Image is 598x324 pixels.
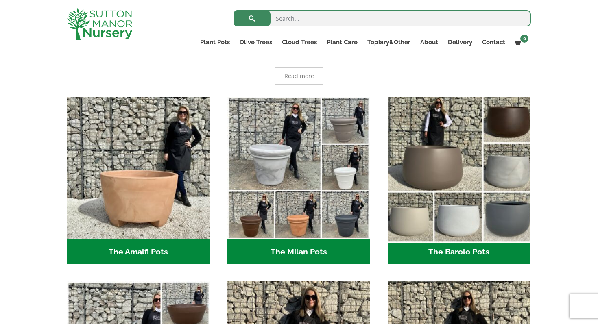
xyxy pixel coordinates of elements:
a: Cloud Trees [277,37,322,48]
a: Plant Pots [195,37,235,48]
a: About [415,37,443,48]
a: Visit product category The Milan Pots [227,97,370,264]
a: Contact [477,37,510,48]
h2: The Amalfi Pots [67,239,210,265]
a: Visit product category The Amalfi Pots [67,97,210,264]
img: logo [67,8,132,40]
span: 0 [520,35,528,43]
a: Topiary&Other [362,37,415,48]
img: The Amalfi Pots [67,97,210,239]
img: The Milan Pots [227,97,370,239]
a: Olive Trees [235,37,277,48]
span: Read more [284,73,314,79]
a: Plant Care [322,37,362,48]
h2: The Barolo Pots [388,239,530,265]
h2: The Milan Pots [227,239,370,265]
a: Visit product category The Barolo Pots [388,97,530,264]
a: Delivery [443,37,477,48]
a: 0 [510,37,531,48]
img: The Barolo Pots [384,93,534,243]
input: Search... [234,10,531,26]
